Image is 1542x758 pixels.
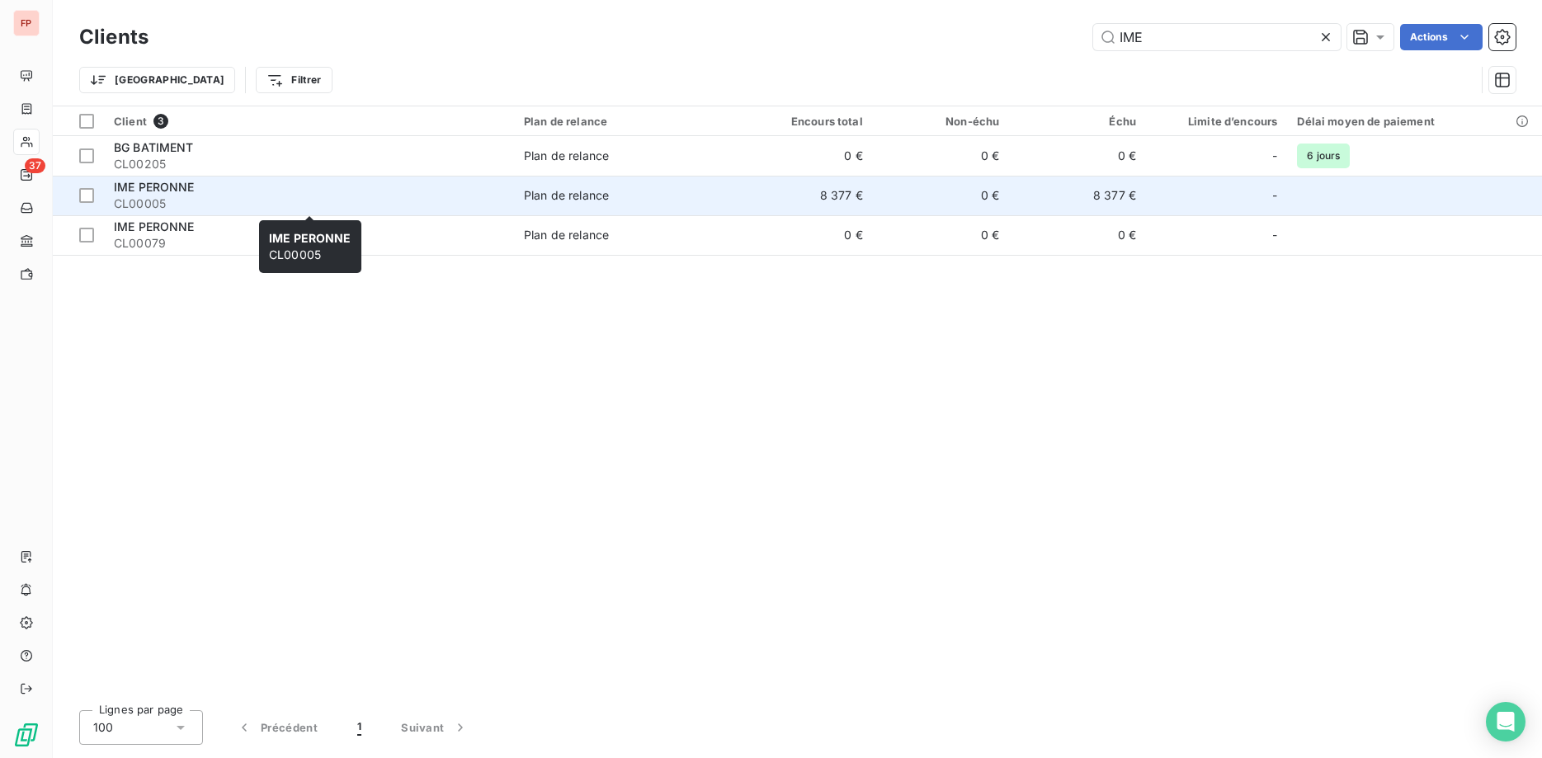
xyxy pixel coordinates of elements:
[1272,148,1277,164] span: -
[1093,24,1341,50] input: Rechercher
[114,195,504,212] span: CL00005
[1297,144,1350,168] span: 6 jours
[1009,176,1146,215] td: 8 377 €
[1272,187,1277,204] span: -
[883,115,1000,128] div: Non-échu
[1297,115,1532,128] div: Délai moyen de paiement
[337,710,381,745] button: 1
[13,10,40,36] div: FP
[79,22,149,52] h3: Clients
[79,67,235,93] button: [GEOGRAPHIC_DATA]
[524,227,609,243] div: Plan de relance
[114,219,195,233] span: IME PERONNE
[873,215,1010,255] td: 0 €
[1009,215,1146,255] td: 0 €
[1009,136,1146,176] td: 0 €
[381,710,488,745] button: Suivant
[1019,115,1136,128] div: Échu
[269,231,351,245] span: IME PERONNE
[153,114,168,129] span: 3
[216,710,337,745] button: Précédent
[114,156,504,172] span: CL00205
[1400,24,1483,50] button: Actions
[1272,227,1277,243] span: -
[746,115,863,128] div: Encours total
[873,176,1010,215] td: 0 €
[524,148,609,164] div: Plan de relance
[1486,702,1525,742] div: Open Intercom Messenger
[93,719,113,736] span: 100
[736,176,873,215] td: 8 377 €
[114,140,194,154] span: BG BATIMENT
[269,231,351,261] span: CL00005
[736,215,873,255] td: 0 €
[114,180,195,194] span: IME PERONNE
[114,235,504,252] span: CL00079
[873,136,1010,176] td: 0 €
[256,67,332,93] button: Filtrer
[114,115,147,128] span: Client
[13,722,40,748] img: Logo LeanPay
[736,136,873,176] td: 0 €
[1156,115,1277,128] div: Limite d’encours
[25,158,45,173] span: 37
[524,187,609,204] div: Plan de relance
[524,115,726,128] div: Plan de relance
[13,162,39,188] a: 37
[357,719,361,736] span: 1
